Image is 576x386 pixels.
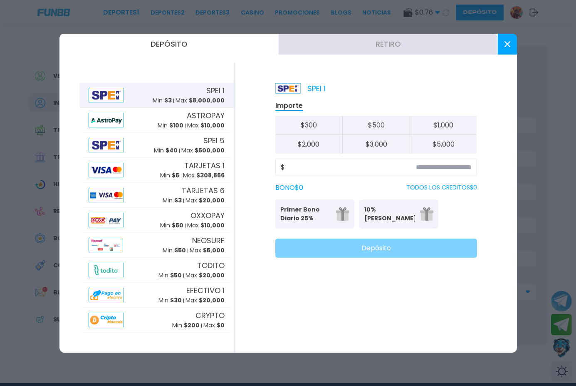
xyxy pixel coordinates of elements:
span: $ 10,000 [200,121,225,129]
span: ASTROPAY [187,110,225,121]
p: Primer Bono Diario 25% [280,205,331,223]
p: Min [160,171,179,180]
span: NEOSURF [192,235,225,246]
span: $ 500,000 [195,146,225,154]
img: Alipay [89,113,124,127]
button: $1,000 [410,116,477,135]
span: $ 5,000 [203,246,225,254]
span: OXXOPAY [190,210,225,221]
p: Min [172,321,200,330]
button: AlipayTARJETAS 1Min $5Max $308,866 [79,158,234,183]
button: $500 [342,116,410,135]
button: 10% [PERSON_NAME] [359,199,438,229]
span: EFECTIVO 1 [186,285,225,296]
span: $ 100 [169,121,183,129]
img: Alipay [89,88,124,102]
p: Min [160,221,183,230]
img: Alipay [89,138,124,152]
p: Min [153,96,172,105]
p: Min [154,146,178,155]
span: $ [281,162,285,172]
span: CRYPTO [195,310,225,321]
img: gift [336,207,349,221]
span: $ 10,000 [200,221,225,229]
p: SPEI 1 [275,83,326,94]
button: AlipayOXXOPAYMin $50Max $10,000 [79,208,234,233]
span: $ 8,000,000 [189,96,225,105]
label: BONO $ 0 [275,183,303,193]
button: Depósito [59,34,279,55]
p: Max [183,171,225,180]
span: $ 0 [217,321,225,329]
span: $ 20,000 [199,196,225,204]
button: Primer Bono Diario 25% [275,199,354,229]
img: Alipay [89,163,124,177]
p: Importe [275,101,303,111]
span: $ 3 [164,96,172,105]
p: Min [158,296,182,305]
button: AlipayASTROPAYMin $100Max $10,000 [79,108,234,133]
button: AlipayTARJETAS 6Min $3Max $20,000 [79,183,234,208]
img: Alipay [89,313,124,327]
p: Min [163,196,182,205]
span: $ 3 [174,196,182,204]
span: $ 50 [172,221,183,229]
img: Alipay [89,238,123,252]
p: Min [158,121,183,130]
span: SPEI 5 [203,135,225,146]
span: $ 30 [170,296,182,304]
button: Retiro [279,34,498,55]
span: SPEI 1 [206,85,225,96]
p: Max [176,96,225,105]
p: Min [163,246,186,255]
p: Max [185,271,225,280]
button: $5,000 [410,135,477,154]
span: $ 50 [174,246,186,254]
p: TODOS LOS CREDITOS $ 0 [406,183,477,192]
span: $ 200 [184,321,200,329]
button: AlipayTODITOMin $50Max $20,000 [79,258,234,283]
span: $ 50 [170,271,182,279]
p: Max [185,296,225,305]
p: Max [190,246,225,255]
button: AlipaySPEI 1Min $3Max $8,000,000 [79,83,234,108]
p: Min [158,271,182,280]
button: Depósito [275,239,477,258]
p: Max [187,121,225,130]
img: Alipay [89,263,124,277]
p: Max [203,321,225,330]
img: Platform Logo [275,83,301,94]
img: gift [420,207,433,221]
span: $ 40 [166,146,178,154]
p: Max [181,146,225,155]
p: 10% [PERSON_NAME] [364,205,415,223]
span: TARJETAS 6 [182,185,225,196]
span: $ 308,866 [196,171,225,179]
span: TODITO [197,260,225,271]
button: $3,000 [342,135,410,154]
button: $2,000 [275,135,343,154]
span: $ 5 [172,171,179,179]
img: Alipay [89,288,124,302]
span: $ 20,000 [199,271,225,279]
span: $ 20,000 [199,296,225,304]
p: Max [185,196,225,205]
button: AlipayEFECTIVO 1Min $30Max $20,000 [79,283,234,308]
img: Alipay [89,188,124,202]
button: AlipaySPEI 5Min $40Max $500,000 [79,133,234,158]
button: $300 [275,116,343,135]
span: TARJETAS 1 [184,160,225,171]
button: AlipayNEOSURFMin $50Max $5,000 [79,233,234,258]
img: Alipay [89,213,124,227]
p: Max [187,221,225,230]
button: AlipayCRYPTOMin $200Max $0 [79,308,234,333]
